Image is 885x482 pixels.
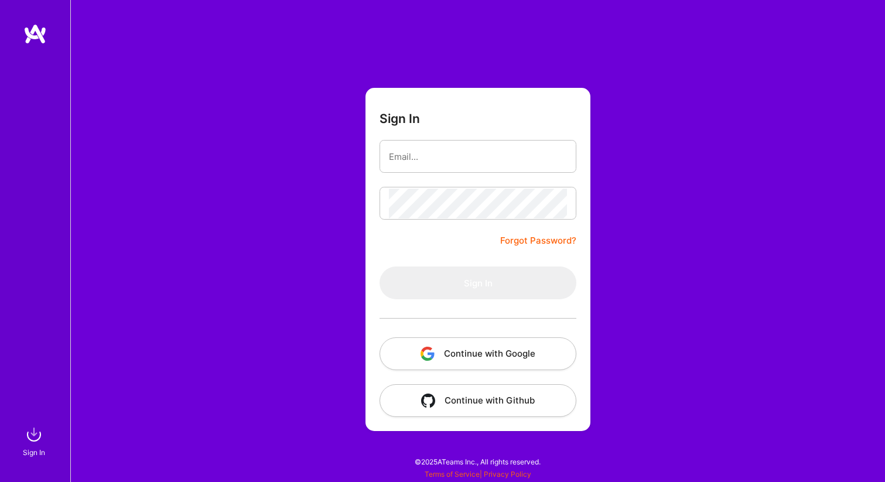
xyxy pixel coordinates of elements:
[500,234,576,248] a: Forgot Password?
[380,111,420,126] h3: Sign In
[23,23,47,45] img: logo
[380,384,576,417] button: Continue with Github
[380,337,576,370] button: Continue with Google
[380,266,576,299] button: Sign In
[425,470,531,478] span: |
[421,394,435,408] img: icon
[25,423,46,459] a: sign inSign In
[23,446,45,459] div: Sign In
[484,470,531,478] a: Privacy Policy
[421,347,435,361] img: icon
[22,423,46,446] img: sign in
[70,447,885,476] div: © 2025 ATeams Inc., All rights reserved.
[425,470,480,478] a: Terms of Service
[389,142,567,172] input: Email...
